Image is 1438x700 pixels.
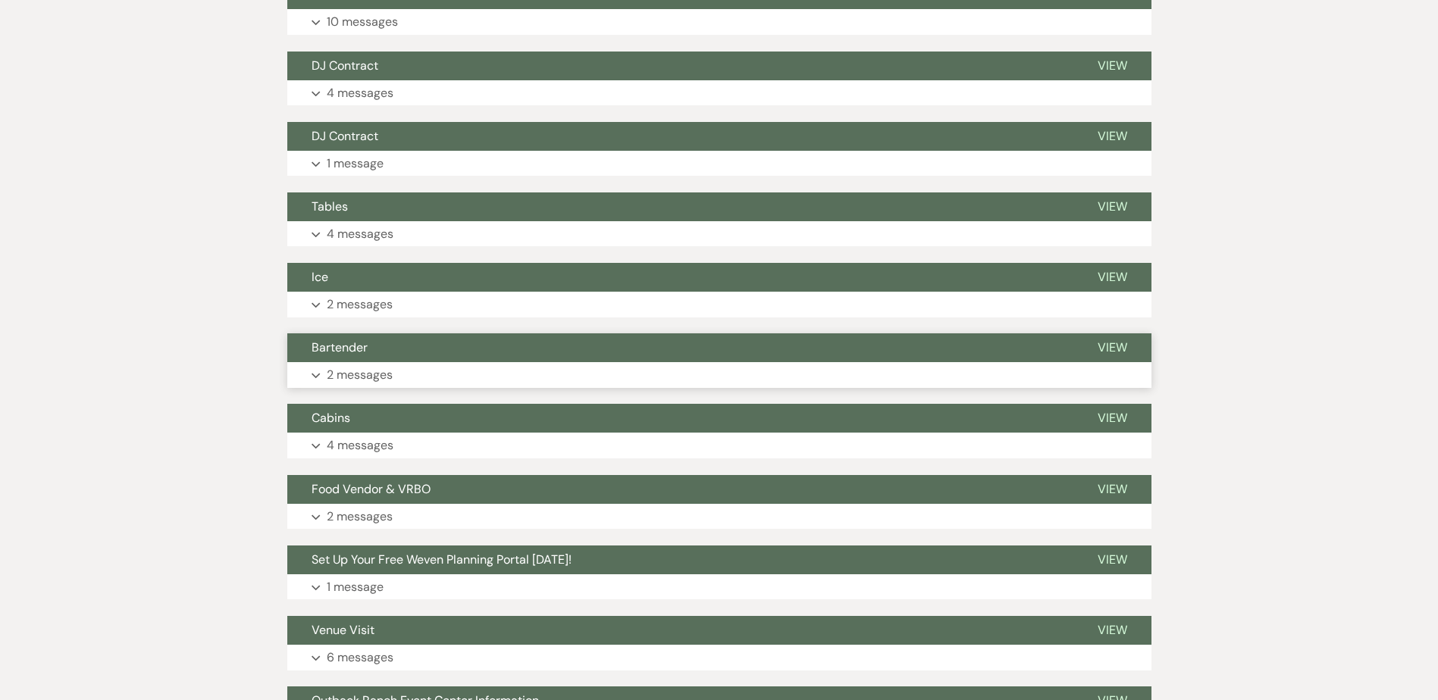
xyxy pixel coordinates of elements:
[1098,552,1127,567] span: View
[287,433,1151,458] button: 4 messages
[327,154,384,173] p: 1 message
[312,269,328,285] span: Ice
[1073,475,1151,504] button: View
[327,224,393,244] p: 4 messages
[1098,269,1127,285] span: View
[287,333,1073,362] button: Bartender
[1073,545,1151,574] button: View
[287,616,1073,645] button: Venue Visit
[287,52,1073,80] button: DJ Contract
[312,58,378,73] span: DJ Contract
[287,80,1151,106] button: 4 messages
[287,122,1073,151] button: DJ Contract
[327,295,393,314] p: 2 messages
[1073,333,1151,362] button: View
[1073,192,1151,221] button: View
[287,574,1151,600] button: 1 message
[287,404,1073,433] button: Cabins
[287,192,1073,221] button: Tables
[287,221,1151,247] button: 4 messages
[1073,404,1151,433] button: View
[312,552,572,567] span: Set Up Your Free Weven Planning Portal [DATE]!
[312,339,368,355] span: Bartender
[1073,263,1151,292] button: View
[1098,339,1127,355] span: View
[327,577,384,597] p: 1 message
[327,83,393,103] p: 4 messages
[312,198,348,214] span: Tables
[1098,410,1127,426] span: View
[1073,52,1151,80] button: View
[327,507,393,527] p: 2 messages
[287,292,1151,317] button: 2 messages
[1073,616,1151,645] button: View
[1098,198,1127,214] span: View
[287,545,1073,574] button: Set Up Your Free Weven Planning Portal [DATE]!
[327,436,393,455] p: 4 messages
[1073,122,1151,151] button: View
[287,475,1073,504] button: Food Vendor & VRBO
[287,263,1073,292] button: Ice
[312,128,378,144] span: DJ Contract
[1098,481,1127,497] span: View
[327,648,393,667] p: 6 messages
[287,362,1151,388] button: 2 messages
[312,622,374,638] span: Venue Visit
[312,410,350,426] span: Cabins
[1098,622,1127,638] span: View
[327,12,398,32] p: 10 messages
[287,9,1151,35] button: 10 messages
[287,504,1151,530] button: 2 messages
[1098,58,1127,73] span: View
[327,365,393,385] p: 2 messages
[287,645,1151,670] button: 6 messages
[1098,128,1127,144] span: View
[312,481,431,497] span: Food Vendor & VRBO
[287,151,1151,177] button: 1 message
